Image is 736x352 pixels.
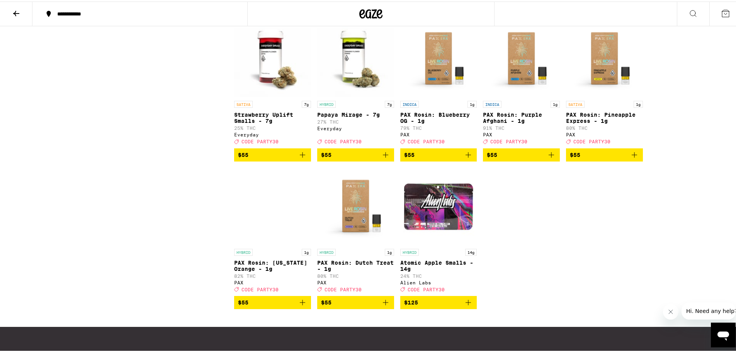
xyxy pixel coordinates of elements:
[487,150,497,156] span: $55
[317,166,394,294] a: Open page for PAX Rosin: Dutch Treat - 1g from PAX
[400,124,477,129] p: 79% THC
[566,147,643,160] button: Add to bag
[465,247,477,254] p: 14g
[234,258,311,270] p: PAX Rosin: [US_STATE] Orange - 1g
[400,131,477,136] div: PAX
[238,298,248,304] span: $55
[483,18,560,146] a: Open page for PAX Rosin: Purple Afghani - 1g from PAX
[234,99,253,106] p: SATIVA
[317,166,394,243] img: PAX - PAX Rosin: Dutch Treat - 1g
[711,321,736,346] iframe: Button to launch messaging window
[317,147,394,160] button: Add to bag
[400,110,477,122] p: PAX Rosin: Blueberry OG - 1g
[385,247,394,254] p: 1g
[302,247,311,254] p: 1g
[400,294,477,308] button: Add to bag
[400,247,419,254] p: HYBRID
[302,99,311,106] p: 7g
[483,110,560,122] p: PAX Rosin: Purple Afghani - 1g
[321,150,331,156] span: $55
[483,124,560,129] p: 91% THC
[634,99,643,106] p: 1g
[234,294,311,308] button: Add to bag
[317,247,336,254] p: HYBRID
[321,298,331,304] span: $55
[400,18,477,146] a: Open page for PAX Rosin: Blueberry OG - 1g from PAX
[234,272,311,277] p: 82% THC
[566,18,643,95] img: PAX - PAX Rosin: Pineapple Express - 1g
[241,286,279,291] span: CODE PARTY30
[317,18,394,146] a: Open page for Papaya Mirage - 7g from Everyday
[5,5,56,12] span: Hi. Need any help?
[566,131,643,136] div: PAX
[551,99,560,106] p: 1g
[483,18,560,95] img: PAX - PAX Rosin: Purple Afghani - 1g
[317,110,394,116] p: Papaya Mirage - 7g
[408,286,445,291] span: CODE PARTY30
[317,272,394,277] p: 80% THC
[234,18,311,146] a: Open page for Strawberry Uplift Smalls - 7g from Everyday
[234,18,311,95] img: Everyday - Strawberry Uplift Smalls - 7g
[317,124,394,129] div: Everyday
[566,18,643,146] a: Open page for PAX Rosin: Pineapple Express - 1g from PAX
[566,110,643,122] p: PAX Rosin: Pineapple Express - 1g
[400,258,477,270] p: Atomic Apple Smalls - 14g
[404,150,415,156] span: $55
[234,279,311,284] div: PAX
[234,124,311,129] p: 25% THC
[400,99,419,106] p: INDICA
[317,258,394,270] p: PAX Rosin: Dutch Treat - 1g
[570,150,580,156] span: $55
[234,166,311,243] img: PAX - PAX Rosin: California Orange - 1g
[400,272,477,277] p: 24% THC
[400,147,477,160] button: Add to bag
[317,99,336,106] p: HYBRID
[483,99,501,106] p: INDICA
[234,110,311,122] p: Strawberry Uplift Smalls - 7g
[241,138,279,143] span: CODE PARTY30
[400,166,477,294] a: Open page for Atomic Apple Smalls - 14g from Alien Labs
[404,298,418,304] span: $125
[325,286,362,291] span: CODE PARTY30
[566,124,643,129] p: 80% THC
[238,150,248,156] span: $55
[317,118,394,123] p: 27% THC
[234,131,311,136] div: Everyday
[234,166,311,294] a: Open page for PAX Rosin: California Orange - 1g from PAX
[566,99,585,106] p: SATIVA
[467,99,477,106] p: 1g
[483,147,560,160] button: Add to bag
[234,247,253,254] p: HYBRID
[490,138,527,143] span: CODE PARTY30
[317,18,394,95] img: Everyday - Papaya Mirage - 7g
[317,279,394,284] div: PAX
[682,301,736,318] iframe: Message from company
[400,18,477,95] img: PAX - PAX Rosin: Blueberry OG - 1g
[483,131,560,136] div: PAX
[573,138,610,143] span: CODE PARTY30
[400,166,477,243] img: Alien Labs - Atomic Apple Smalls - 14g
[234,147,311,160] button: Add to bag
[408,138,445,143] span: CODE PARTY30
[385,99,394,106] p: 7g
[325,138,362,143] span: CODE PARTY30
[317,294,394,308] button: Add to bag
[663,303,678,318] iframe: Close message
[400,279,477,284] div: Alien Labs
